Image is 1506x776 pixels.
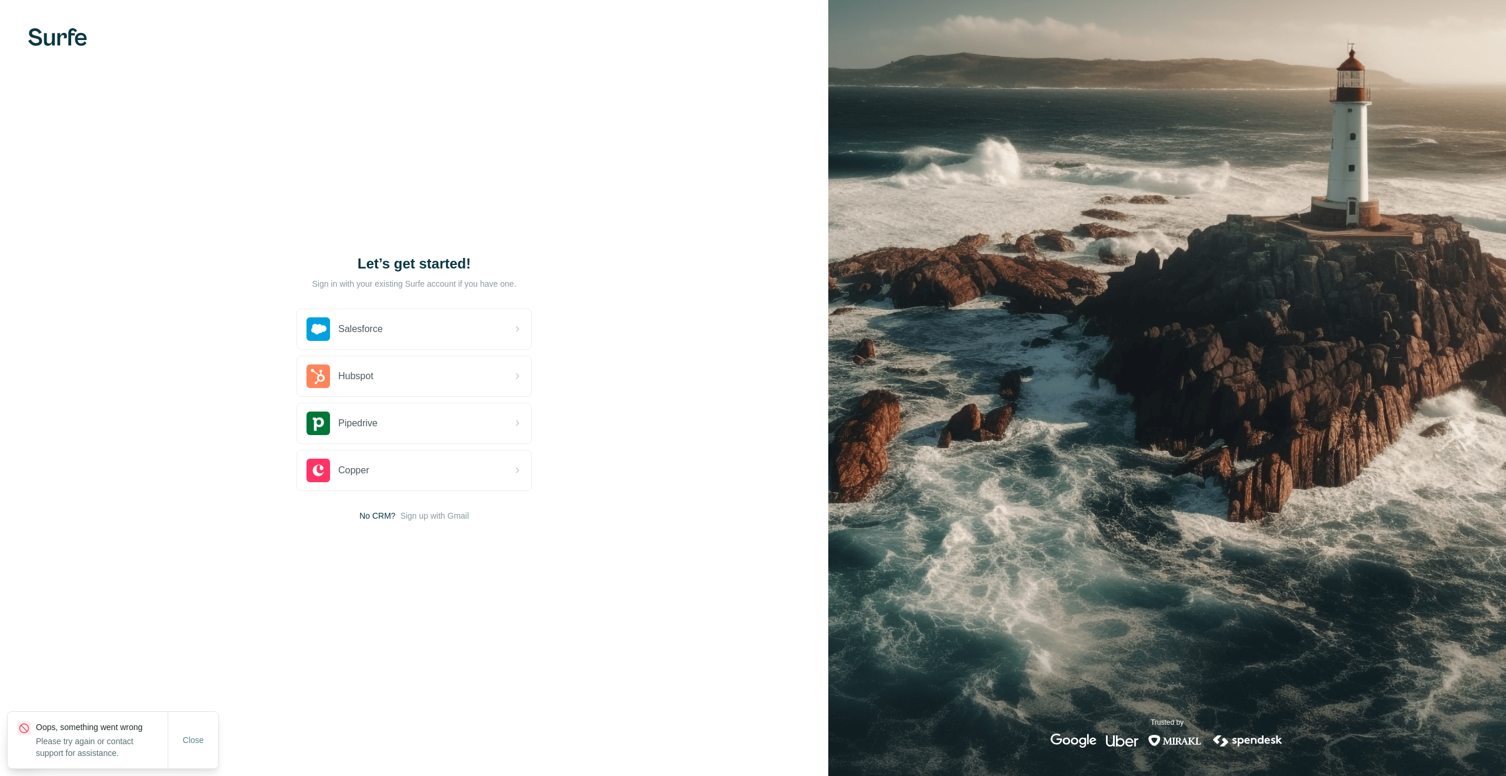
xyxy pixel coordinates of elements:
img: uber's logo [1106,734,1138,748]
span: Copper [338,463,369,477]
p: Oops, something went wrong [36,721,168,733]
img: hubspot's logo [306,364,330,388]
p: Trusted by [1151,717,1184,728]
img: pipedrive's logo [306,412,330,435]
img: salesforce's logo [306,317,330,341]
span: Salesforce [338,322,383,336]
button: Sign up with Gmail [400,510,469,522]
img: copper's logo [306,459,330,482]
span: Hubspot [338,369,374,383]
img: google's logo [1051,734,1097,748]
button: Close [175,729,212,751]
p: Please try again or contact support for assistance. [36,735,168,759]
span: Pipedrive [338,416,378,430]
img: Surfe's logo [28,28,87,46]
img: mirakl's logo [1148,734,1202,748]
span: No CRM? [359,510,395,522]
h1: Let’s get started! [296,254,532,273]
img: spendesk's logo [1211,734,1284,748]
p: Sign in with your existing Surfe account if you have one. [312,278,516,290]
span: Close [183,734,204,746]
